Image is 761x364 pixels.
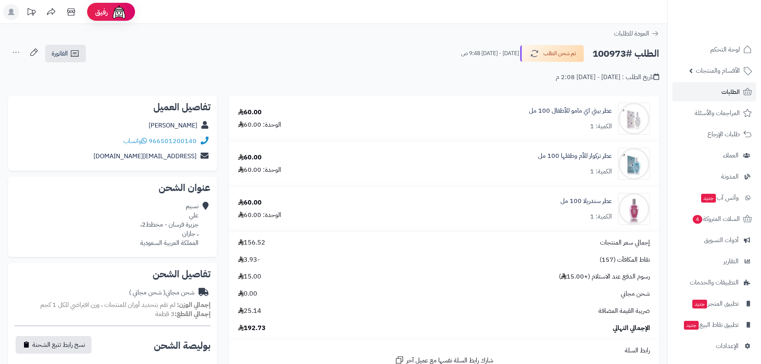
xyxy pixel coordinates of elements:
span: رسوم الدفع عند الاستلام (+15.00 ) [559,272,650,281]
a: طلبات الإرجاع [672,125,756,144]
span: أدوات التسويق [704,235,739,246]
h2: تفاصيل الشحن [14,269,211,279]
span: -3.93 [238,255,260,265]
a: الفاتورة [45,45,86,62]
a: عطر تركواز للأم وطفلها 100 مل [538,151,612,161]
img: ai-face.png [111,4,127,20]
span: 4 [693,215,702,224]
span: تطبيق نقاط البيع [683,319,739,330]
div: نسيم علي جزيرة فرسان - مخطط2، ، جازان المملكة العربية السعودية [140,202,199,247]
a: تطبيق نقاط البيعجديد [672,315,756,334]
div: 60.00 [238,108,262,117]
a: التقارير [672,252,756,271]
img: 1663509402-DSC_0694-6-f-90x90.jpg [618,148,650,180]
a: تطبيق المتجرجديد [672,294,756,313]
a: المراجعات والأسئلة [672,103,756,123]
a: 966501200140 [149,136,197,146]
a: تحديثات المنصة [21,4,41,22]
span: العملاء [723,150,739,161]
a: لوحة التحكم [672,40,756,59]
h2: عنوان الشحن [14,183,211,193]
span: 0.00 [238,289,257,298]
span: ضريبة القيمة المضافة [598,306,650,316]
div: الكمية: 1 [590,212,612,221]
strong: إجمالي القطع: [175,309,211,319]
span: جديد [692,300,707,308]
span: الطلبات [721,86,740,97]
span: إجمالي سعر المنتجات [600,238,650,247]
h2: الطلب #100973 [592,46,659,62]
span: 192.73 [238,324,266,333]
button: نسخ رابط تتبع الشحنة [16,336,91,354]
span: طلبات الإرجاع [707,129,740,140]
a: العملاء [672,146,756,165]
a: أدوات التسويق [672,231,756,250]
span: شحن مجاني [621,289,650,298]
a: [EMAIL_ADDRESS][DOMAIN_NAME] [93,151,197,161]
a: الإعدادات [672,336,756,356]
span: ( شحن مجاني ) [129,288,165,297]
div: الوحدة: 60.00 [238,165,281,175]
div: شحن مجاني [129,288,195,297]
span: الإعدادات [716,340,739,352]
div: الكمية: 1 [590,167,612,176]
span: وآتس آب [700,192,739,203]
span: 15.00 [238,272,261,281]
span: جديد [684,321,699,330]
a: المدونة [672,167,756,186]
span: 25.14 [238,306,261,316]
button: تم شحن الطلب [520,45,584,62]
img: 1744740928-1N%20(19)-90x90.png [618,193,650,225]
div: الكمية: 1 [590,122,612,131]
strong: إجمالي الوزن: [177,300,211,310]
small: [DATE] - [DATE] 9:48 ص [461,50,519,58]
a: الطلبات [672,82,756,101]
img: 1650631713-DSC_0675-10-f-90x90.jpg [618,103,650,135]
img: logo-2.png [707,20,753,37]
span: جديد [701,194,716,203]
span: التقارير [723,256,739,267]
span: التطبيقات والخدمات [690,277,739,288]
div: 60.00 [238,198,262,207]
span: الفاتورة [52,49,68,58]
div: الوحدة: 60.00 [238,211,281,220]
div: 60.00 [238,153,262,162]
a: السلات المتروكة4 [672,209,756,229]
span: 156.52 [238,238,265,247]
h2: بوليصة الشحن [154,341,211,350]
div: رابط السلة [232,346,656,355]
span: السلات المتروكة [692,213,740,225]
span: الإجمالي النهائي [613,324,650,333]
span: نسخ رابط تتبع الشحنة [32,340,85,350]
span: تطبيق المتجر [691,298,739,309]
a: العودة للطلبات [614,29,659,38]
div: الوحدة: 60.00 [238,120,281,129]
span: المدونة [721,171,739,182]
small: 3 قطعة [155,309,211,319]
a: وآتس آبجديد [672,188,756,207]
a: [PERSON_NAME] [149,121,197,130]
span: الأقسام والمنتجات [696,65,740,76]
a: عطر سندريلا 100 مل [560,197,612,206]
span: رفيق [95,7,108,17]
a: واتساب [123,136,147,146]
span: المراجعات والأسئلة [695,107,740,119]
span: نقاط المكافآت (157) [600,255,650,265]
span: لم تقم بتحديد أوزان للمنتجات ، وزن افتراضي للكل 1 كجم [40,300,175,310]
span: العودة للطلبات [614,29,649,38]
h2: تفاصيل العميل [14,102,211,112]
a: عطر بيتي اي مامو للأطفال 100 مل [529,106,612,115]
a: التطبيقات والخدمات [672,273,756,292]
span: لوحة التحكم [710,44,740,55]
div: تاريخ الطلب : [DATE] - [DATE] 2:08 م [556,73,659,82]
